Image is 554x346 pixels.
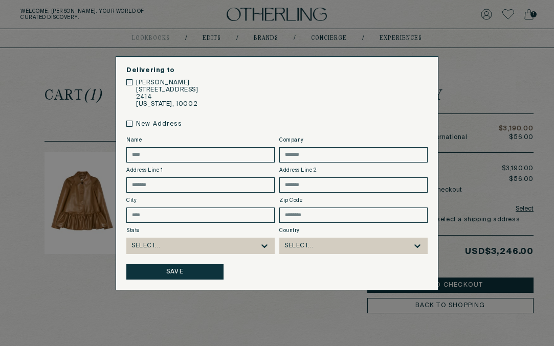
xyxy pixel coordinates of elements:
label: City [126,197,275,203]
label: Address Line 2 [279,167,428,173]
span: [PERSON_NAME] [136,79,198,86]
label: Name [126,137,275,143]
label: Country [279,227,428,234]
span: 2414 [136,94,198,101]
input: country-dropdown [314,242,316,249]
button: Save [126,264,224,280]
div: Select... [131,242,161,249]
label: New Address [136,120,182,129]
div: Select... [284,242,314,249]
span: [US_STATE] , 10002 [136,101,198,108]
label: Zip Code [279,197,428,203]
label: State [126,227,275,234]
label: Address Line 1 [126,167,275,173]
span: [STREET_ADDRESS] [136,86,198,94]
input: state-dropdown [161,242,163,249]
label: Company [279,137,428,143]
p: Delivering to [126,67,428,74]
